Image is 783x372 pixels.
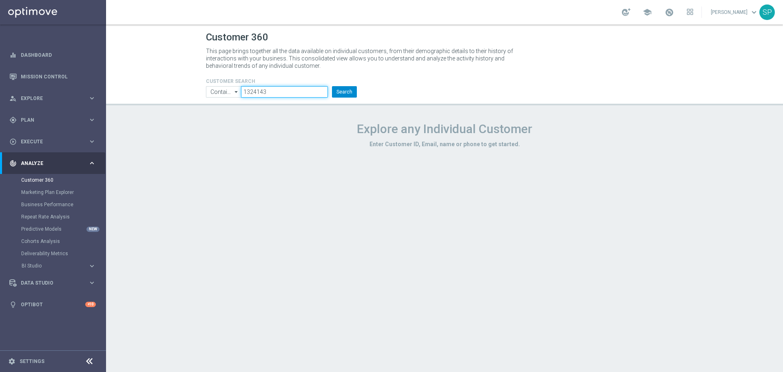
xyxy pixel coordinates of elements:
[21,44,96,66] a: Dashboard
[88,138,96,145] i: keyboard_arrow_right
[88,116,96,124] i: keyboard_arrow_right
[710,6,759,18] a: [PERSON_NAME]keyboard_arrow_down
[21,66,96,87] a: Mission Control
[9,52,96,58] button: equalizer Dashboard
[22,263,88,268] div: BI Studio
[759,4,775,20] div: SP
[21,118,88,123] span: Plan
[9,44,96,66] div: Dashboard
[643,8,652,17] span: school
[88,279,96,287] i: keyboard_arrow_right
[21,250,85,257] a: Deliverability Metrics
[21,223,105,235] div: Predictive Models
[21,139,88,144] span: Execute
[88,159,96,167] i: keyboard_arrow_right
[206,122,683,136] h1: Explore any Individual Customer
[9,74,96,80] button: Mission Control
[21,189,85,196] a: Marketing Plan Explorer
[85,302,96,307] div: +10
[21,177,85,183] a: Customer 360
[21,247,105,260] div: Deliverability Metrics
[21,198,105,211] div: Business Performance
[9,160,96,167] button: track_changes Analyze keyboard_arrow_right
[9,138,88,145] div: Execute
[206,47,520,69] p: This page brings together all the data available on individual customers, from their demographic ...
[21,161,88,166] span: Analyze
[88,94,96,102] i: keyboard_arrow_right
[86,227,100,232] div: NEW
[22,263,80,268] span: BI Studio
[21,186,105,198] div: Marketing Plan Explorer
[88,262,96,270] i: keyboard_arrow_right
[9,280,96,286] button: Data Studio keyboard_arrow_right
[21,238,85,245] a: Cohorts Analysis
[21,214,85,220] a: Repeat Rate Analysis
[9,279,88,287] div: Data Studio
[21,263,96,269] button: BI Studio keyboard_arrow_right
[9,95,88,102] div: Explore
[20,359,44,364] a: Settings
[9,160,17,167] i: track_changes
[206,78,357,84] h4: CUSTOMER SEARCH
[21,294,85,315] a: Optibot
[21,211,105,223] div: Repeat Rate Analysis
[9,294,96,315] div: Optibot
[9,138,17,145] i: play_circle_outline
[9,116,17,124] i: gps_fixed
[9,95,17,102] i: person_search
[206,31,683,43] h1: Customer 360
[750,8,759,17] span: keyboard_arrow_down
[9,116,88,124] div: Plan
[9,66,96,87] div: Mission Control
[232,87,241,97] i: arrow_drop_down
[21,260,105,272] div: BI Studio
[9,138,96,145] button: play_circle_outline Execute keyboard_arrow_right
[9,301,96,308] button: lightbulb Optibot +10
[21,174,105,186] div: Customer 360
[241,86,328,98] input: Enter CID, Email, name or phone
[8,358,15,365] i: settings
[21,281,88,285] span: Data Studio
[9,117,96,123] button: gps_fixed Plan keyboard_arrow_right
[9,51,17,59] i: equalizer
[21,96,88,101] span: Explore
[206,86,241,98] input: Contains
[9,160,88,167] div: Analyze
[21,235,105,247] div: Cohorts Analysis
[206,140,683,148] h3: Enter Customer ID, Email, name or phone to get started.
[9,95,96,102] button: person_search Explore keyboard_arrow_right
[332,86,357,98] button: Search
[21,226,85,232] a: Predictive Models
[9,301,17,308] i: lightbulb
[21,201,85,208] a: Business Performance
